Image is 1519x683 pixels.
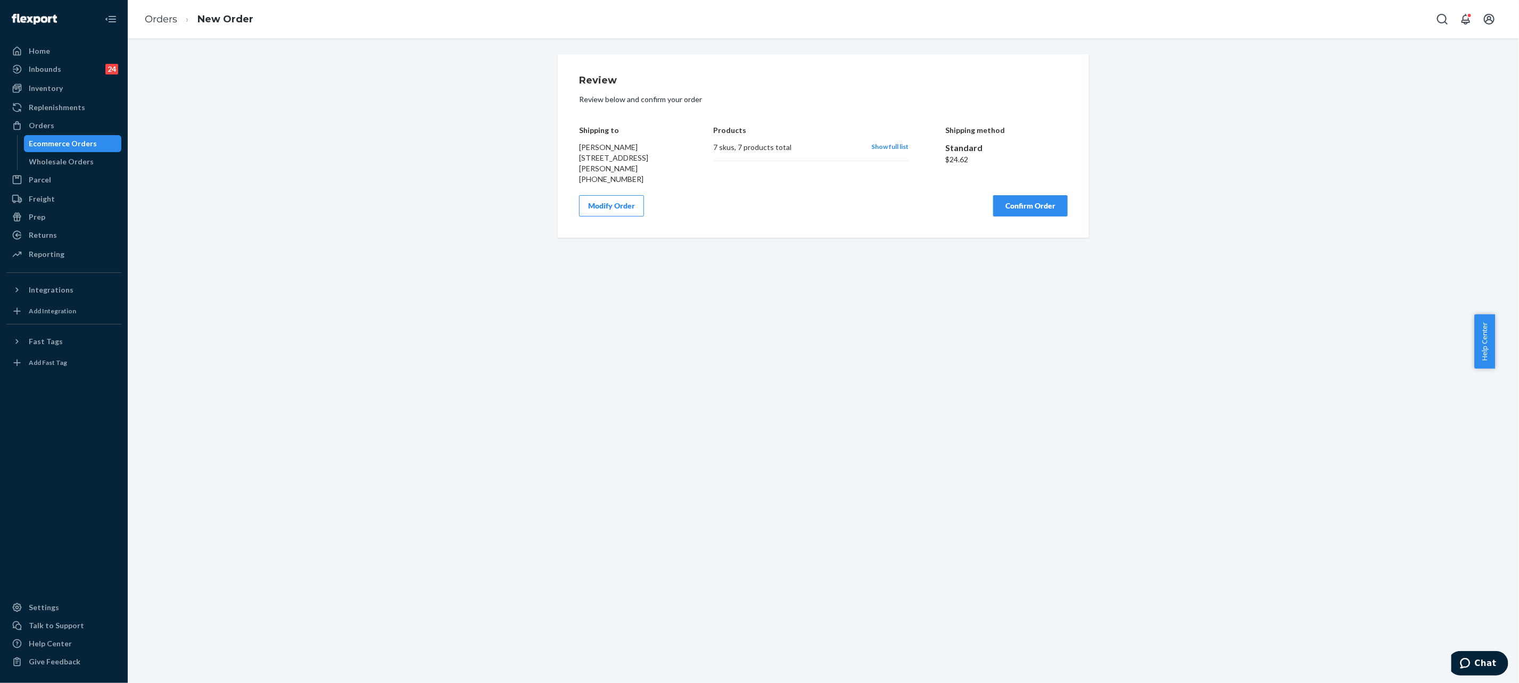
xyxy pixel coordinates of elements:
a: Inbounds24 [6,61,121,78]
div: Returns [29,230,57,240]
a: Parcel [6,171,121,188]
div: Freight [29,194,55,204]
div: Replenishments [29,102,85,113]
a: Prep [6,209,121,226]
button: Open Search Box [1432,9,1453,30]
h4: Shipping method [946,126,1068,134]
span: Show full list [872,143,909,151]
a: Help Center [6,635,121,652]
div: Standard [946,142,1068,154]
ol: breadcrumbs [136,4,262,35]
button: Help Center [1474,314,1495,369]
button: Fast Tags [6,333,121,350]
button: Open notifications [1455,9,1476,30]
div: 7 skus , 7 products total [713,142,861,153]
div: Settings [29,602,59,613]
div: Ecommerce Orders [29,138,97,149]
a: New Order [197,13,253,25]
a: Reporting [6,246,121,263]
button: Modify Order [579,195,644,216]
h4: Shipping to [579,126,677,134]
div: Wholesale Orders [29,156,94,167]
div: Home [29,46,50,56]
a: Returns [6,227,121,244]
div: Integrations [29,285,73,295]
a: Add Integration [6,303,121,320]
div: Prep [29,212,45,222]
div: 24 [105,64,118,74]
button: Close Navigation [100,9,121,30]
a: Add Fast Tag [6,354,121,371]
div: Reporting [29,249,64,260]
a: Ecommerce Orders [24,135,122,152]
a: Replenishments [6,99,121,116]
iframe: Opens a widget where you can chat to one of our agents [1451,651,1508,678]
div: Inbounds [29,64,61,74]
div: Give Feedback [29,656,80,667]
div: Inventory [29,83,63,94]
img: Flexport logo [12,14,57,24]
a: Inventory [6,80,121,97]
a: Freight [6,190,121,207]
button: Give Feedback [6,653,121,670]
p: Review below and confirm your order [579,94,1068,105]
h4: Products [713,126,909,134]
div: Add Fast Tag [29,358,67,367]
div: Talk to Support [29,620,84,631]
button: Open account menu [1479,9,1500,30]
a: Wholesale Orders [24,153,122,170]
div: Parcel [29,174,51,185]
a: Settings [6,599,121,616]
a: Orders [145,13,177,25]
button: Confirm Order [993,195,1068,216]
div: Fast Tags [29,336,63,347]
a: Orders [6,117,121,134]
div: $24.62 [946,154,1068,165]
div: Orders [29,120,54,131]
span: [PERSON_NAME] [STREET_ADDRESS][PERSON_NAME] [579,143,648,173]
button: Integrations [6,281,121,298]
a: Home [6,43,121,60]
h1: Review [579,76,1068,86]
div: Help Center [29,638,72,649]
div: Add Integration [29,306,76,315]
div: [PHONE_NUMBER] [579,174,677,185]
button: Talk to Support [6,617,121,634]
